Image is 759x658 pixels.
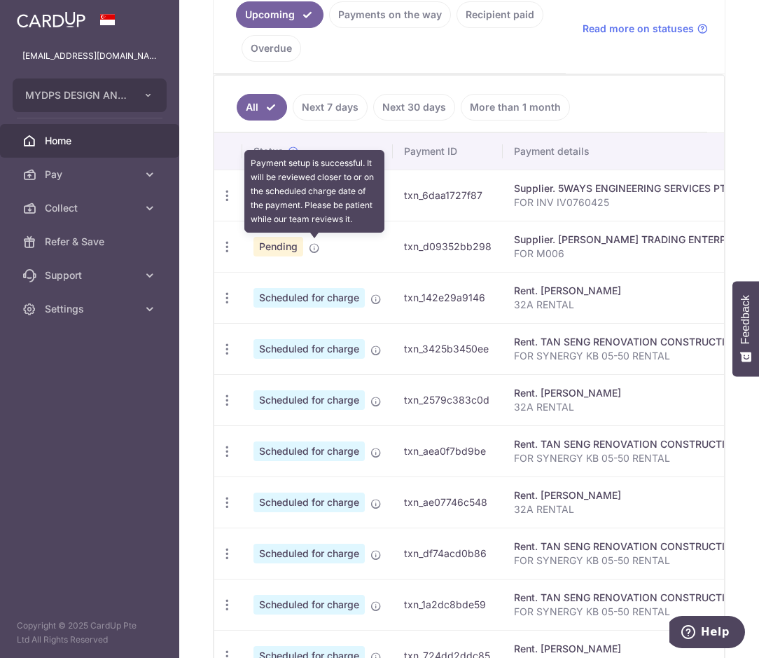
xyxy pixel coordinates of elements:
[393,323,503,374] td: txn_3425b3450ee
[457,1,543,28] a: Recipient paid
[393,221,503,272] td: txn_d09352bb298
[13,78,167,112] button: MYDPS DESIGN AND CONSTRUCTION PTE. LTD.
[45,235,137,249] span: Refer & Save
[393,477,503,528] td: txn_ae07746c548
[739,295,752,344] span: Feedback
[45,268,137,282] span: Support
[45,134,137,148] span: Home
[253,595,365,615] span: Scheduled for charge
[293,94,368,121] a: Next 7 days
[583,22,694,36] span: Read more on statuses
[22,49,157,63] p: [EMAIL_ADDRESS][DOMAIN_NAME]
[393,528,503,579] td: txn_df74acd0b86
[393,425,503,477] td: txn_aea0f7bd9be
[253,288,365,308] span: Scheduled for charge
[45,201,137,215] span: Collect
[393,272,503,323] td: txn_142e29a9146
[253,441,365,461] span: Scheduled for charge
[393,133,503,170] th: Payment ID
[253,237,303,256] span: Pending
[244,150,384,233] div: Payment setup is successful. It will be reviewed closer to or on the scheduled charge date of the...
[253,493,365,512] span: Scheduled for charge
[393,374,503,425] td: txn_2579c383c0d
[393,579,503,630] td: txn_1a2dc8bde59
[329,1,451,28] a: Payments on the way
[253,339,365,359] span: Scheduled for charge
[461,94,570,121] a: More than 1 month
[732,281,759,376] button: Feedback - Show survey
[237,94,287,121] a: All
[45,302,137,316] span: Settings
[236,1,323,28] a: Upcoming
[17,11,85,28] img: CardUp
[373,94,455,121] a: Next 30 days
[583,22,708,36] a: Read more on statuses
[393,170,503,221] td: txn_6daa1727f87
[669,616,745,651] iframe: Opens a widget where you can find more information
[45,167,137,181] span: Pay
[25,88,129,102] span: MYDPS DESIGN AND CONSTRUCTION PTE. LTD.
[253,390,365,410] span: Scheduled for charge
[242,35,301,62] a: Overdue
[253,544,365,563] span: Scheduled for charge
